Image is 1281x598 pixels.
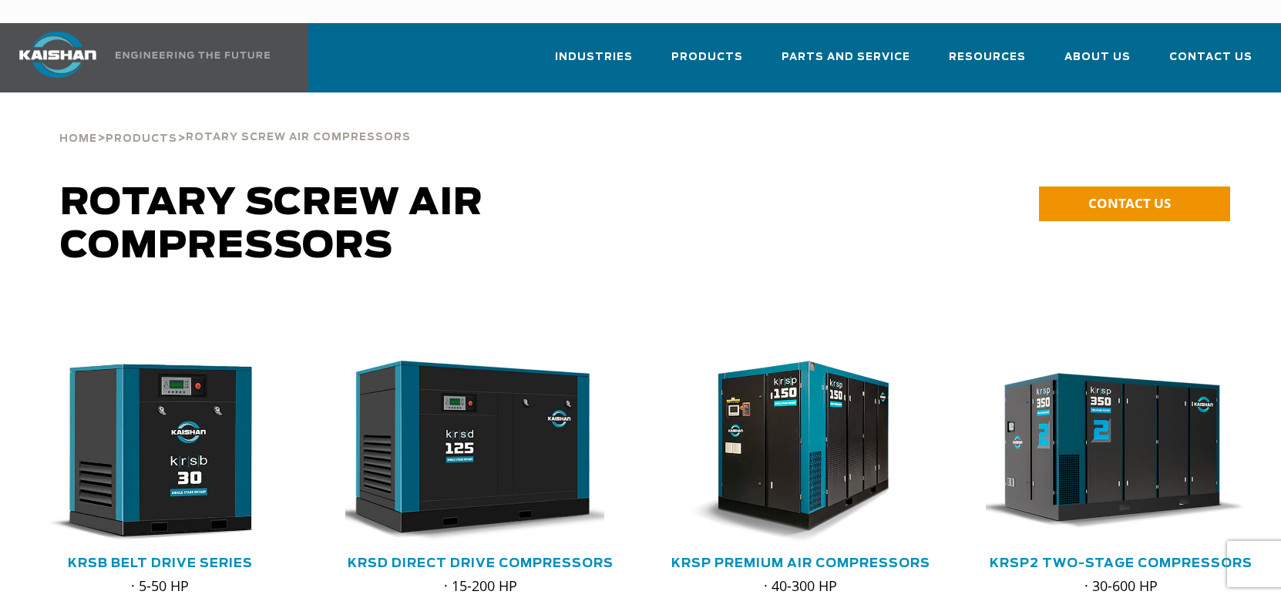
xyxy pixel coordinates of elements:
[974,361,1246,543] img: krsp350
[13,361,284,543] img: krsb30
[1064,37,1131,89] a: About Us
[986,361,1257,543] div: krsp350
[59,131,97,145] a: Home
[555,49,633,66] span: Industries
[116,52,270,59] img: Engineering the future
[654,361,925,543] img: krsp150
[949,37,1026,89] a: Resources
[1064,49,1131,66] span: About Us
[671,49,743,66] span: Products
[665,361,936,543] div: krsp150
[949,49,1026,66] span: Resources
[1039,186,1230,221] a: CONTACT US
[1169,37,1252,89] a: Contact Us
[555,37,633,89] a: Industries
[345,361,617,543] div: krsd125
[106,134,177,144] span: Products
[1169,49,1252,66] span: Contact Us
[25,361,296,543] div: krsb30
[334,361,605,543] img: krsd125
[782,49,910,66] span: Parts and Service
[990,557,1252,569] a: KRSP2 Two-Stage Compressors
[68,557,253,569] a: KRSB Belt Drive Series
[59,134,97,144] span: Home
[59,92,411,151] div: > >
[1088,194,1171,212] span: CONTACT US
[671,557,930,569] a: KRSP Premium Air Compressors
[348,557,614,569] a: KRSD Direct Drive Compressors
[186,133,411,143] span: Rotary Screw Air Compressors
[60,185,483,265] span: Rotary Screw Air Compressors
[671,37,743,89] a: Products
[782,37,910,89] a: Parts and Service
[106,131,177,145] a: Products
